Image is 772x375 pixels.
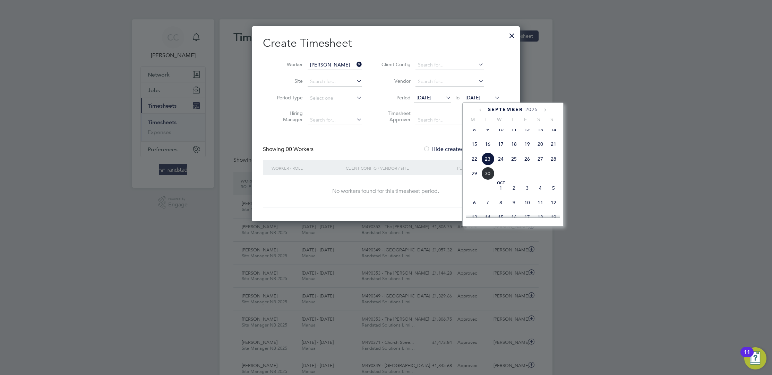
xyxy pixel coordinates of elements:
h2: Create Timesheet [263,36,509,51]
span: 20 [534,137,547,151]
span: T [506,116,519,123]
span: 3 [521,181,534,195]
span: S [545,116,558,123]
div: Period [455,160,502,176]
label: Hide created timesheets [423,146,494,153]
span: 7 [481,196,494,209]
span: M [466,116,479,123]
label: Period [379,95,411,101]
div: Worker / Role [270,160,344,176]
span: S [532,116,545,123]
label: Site [272,78,303,84]
span: September [488,107,523,113]
span: 27 [534,152,547,166]
span: 6 [468,196,481,209]
span: 21 [547,137,560,151]
span: 12 [521,123,534,136]
label: Timesheet Approver [379,110,411,123]
span: 16 [507,211,521,224]
label: Hiring Manager [272,110,303,123]
span: 24 [494,152,507,166]
span: 00 Workers [286,146,314,153]
span: 8 [468,123,481,136]
span: W [492,116,506,123]
span: 30 [481,167,494,180]
div: Showing [263,146,315,153]
span: 15 [468,137,481,151]
input: Search for... [415,60,484,70]
span: 2025 [525,107,538,113]
span: [DATE] [465,95,480,101]
span: 13 [534,123,547,136]
span: 13 [468,211,481,224]
span: 8 [494,196,507,209]
span: 14 [481,211,494,224]
input: Search for... [308,115,362,125]
span: 12 [547,196,560,209]
span: 17 [521,211,534,224]
input: Select one [308,93,362,103]
span: 9 [507,196,521,209]
span: 11 [534,196,547,209]
span: 4 [534,181,547,195]
input: Search for... [415,77,484,87]
span: 5 [547,181,560,195]
span: 19 [521,137,534,151]
span: 29 [468,167,481,180]
input: Search for... [415,115,484,125]
span: 16 [481,137,494,151]
span: 23 [481,152,494,166]
span: 28 [547,152,560,166]
input: Search for... [308,77,362,87]
span: 17 [494,137,507,151]
span: 15 [494,211,507,224]
span: 26 [521,152,534,166]
span: 10 [521,196,534,209]
label: Period Type [272,95,303,101]
label: Client Config [379,61,411,68]
span: [DATE] [417,95,431,101]
span: 9 [481,123,494,136]
span: T [479,116,492,123]
button: Open Resource Center, 11 new notifications [744,347,766,369]
span: 22 [468,152,481,166]
div: Client Config / Vendor / Site [344,160,455,176]
div: 11 [744,352,750,361]
label: Worker [272,61,303,68]
span: 18 [507,137,521,151]
span: 11 [507,123,521,136]
label: Vendor [379,78,411,84]
span: 1 [494,181,507,195]
span: 25 [507,152,521,166]
span: 2 [507,181,521,195]
input: Search for... [308,60,362,70]
span: 18 [534,211,547,224]
span: To [453,93,462,102]
span: 10 [494,123,507,136]
span: Oct [494,181,507,185]
span: F [519,116,532,123]
div: No workers found for this timesheet period. [270,188,502,195]
span: 14 [547,123,560,136]
span: 19 [547,211,560,224]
